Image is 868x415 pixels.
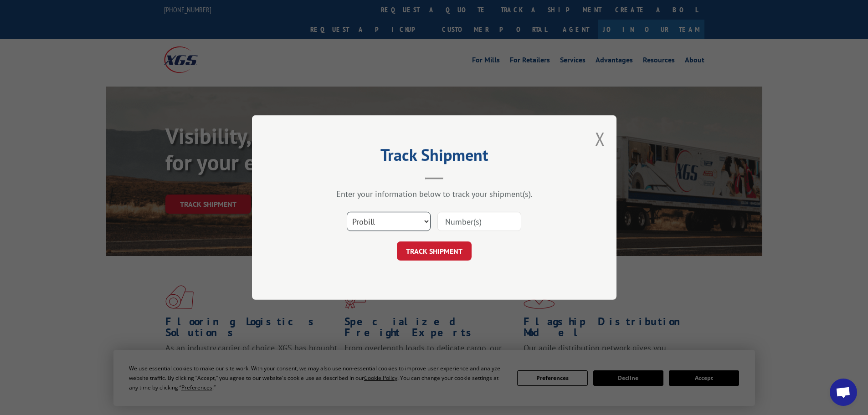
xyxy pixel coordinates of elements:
[437,212,521,231] input: Number(s)
[397,241,472,261] button: TRACK SHIPMENT
[298,149,571,166] h2: Track Shipment
[298,189,571,199] div: Enter your information below to track your shipment(s).
[595,127,605,151] button: Close modal
[830,379,857,406] div: Open chat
